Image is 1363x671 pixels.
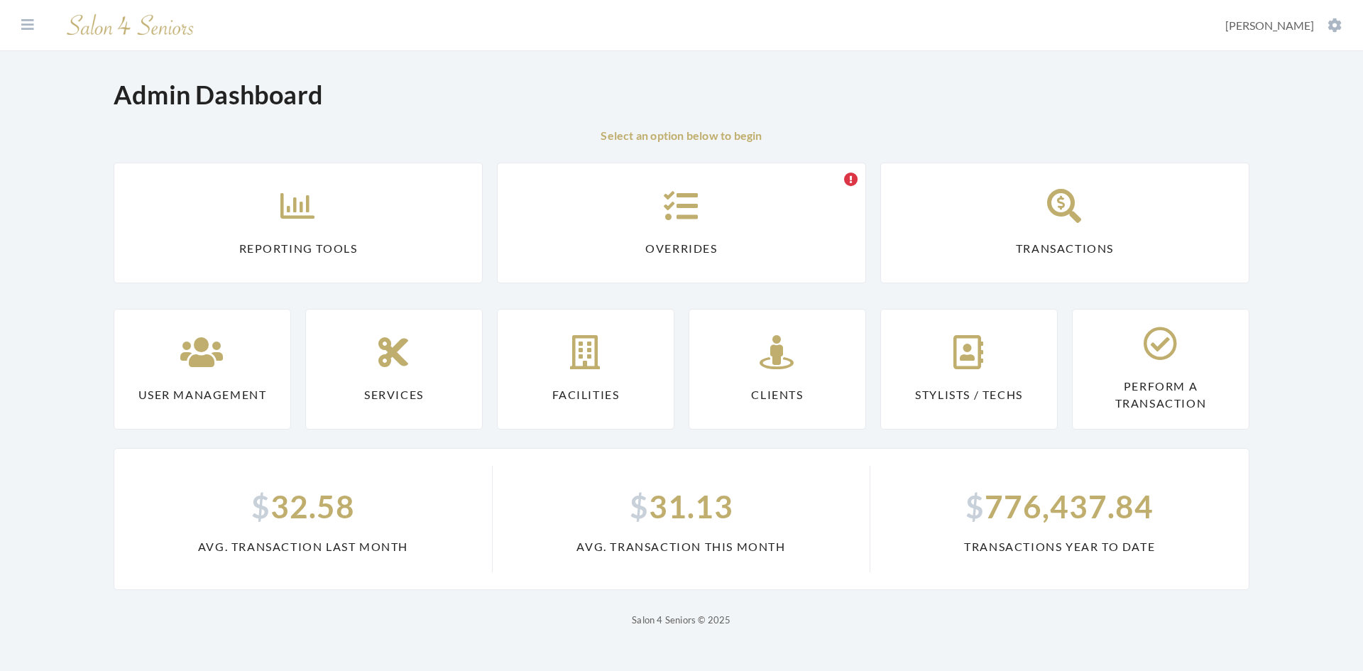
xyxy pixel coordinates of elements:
[1221,18,1346,33] button: [PERSON_NAME]
[1072,309,1249,430] a: Perform a Transaction
[114,309,291,430] a: User Management
[497,309,674,430] a: Facilities
[887,483,1232,530] span: 776,437.84
[887,538,1232,555] span: Transactions Year To Date
[114,163,483,283] a: Reporting Tools
[880,163,1249,283] a: Transactions
[305,309,483,430] a: Services
[131,538,475,555] span: Avg. Transaction Last Month
[510,538,853,555] span: Avg. Transaction This Month
[60,9,202,42] img: Salon 4 Seniors
[1225,18,1314,32] span: [PERSON_NAME]
[114,80,323,110] h1: Admin Dashboard
[131,483,475,530] span: 32.58
[689,309,866,430] a: Clients
[497,163,866,283] a: Overrides
[510,483,853,530] span: 31.13
[880,309,1058,430] a: Stylists / Techs
[114,611,1249,628] p: Salon 4 Seniors © 2025
[114,127,1249,144] p: Select an option below to begin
